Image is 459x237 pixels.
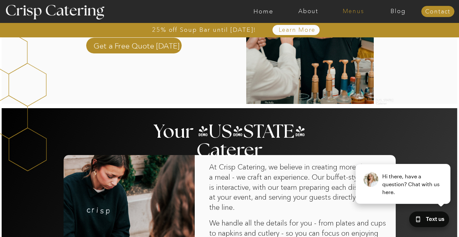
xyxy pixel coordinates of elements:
a: Get a Free Quote [DATE] [93,41,180,50]
a: About [286,8,331,15]
iframe: podium webchat widget prompt [348,134,459,212]
a: Home [241,8,286,15]
a: Learn More [263,27,330,33]
a: 25% off Soup Bar until [DATE]! [129,27,280,33]
h2: [US_STATE] Caterer [376,99,396,102]
a: Blog [376,8,421,15]
iframe: podium webchat widget bubble [407,204,459,237]
p: At Crisp Catering, we believe in creating more than just a meal - we craft an experience. Our buf... [209,162,387,225]
a: Contact [421,9,454,15]
h2: Your [US_STATE] Caterer [152,123,307,135]
a: Menus [331,8,376,15]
